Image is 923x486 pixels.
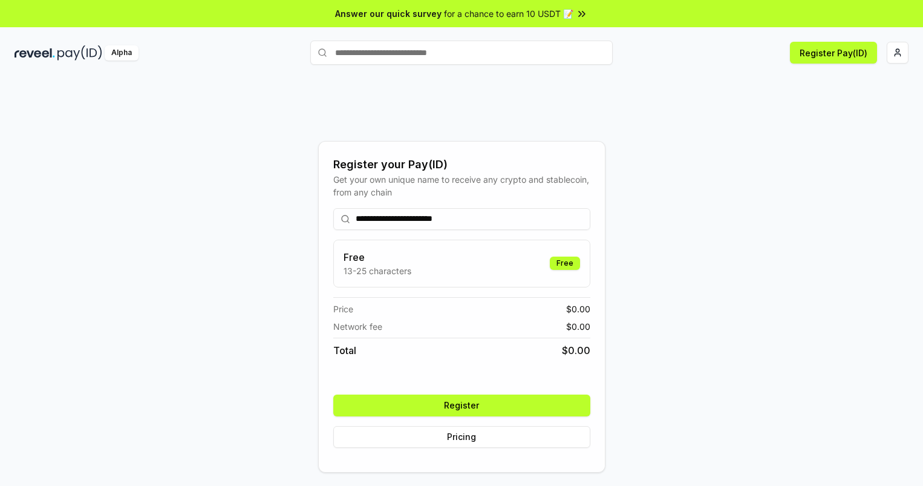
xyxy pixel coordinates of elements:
[566,303,590,315] span: $ 0.00
[333,320,382,333] span: Network fee
[333,173,590,199] div: Get your own unique name to receive any crypto and stablecoin, from any chain
[562,343,590,358] span: $ 0.00
[57,45,102,61] img: pay_id
[333,156,590,173] div: Register your Pay(ID)
[790,42,877,64] button: Register Pay(ID)
[15,45,55,61] img: reveel_dark
[566,320,590,333] span: $ 0.00
[333,426,590,448] button: Pricing
[333,343,356,358] span: Total
[333,303,353,315] span: Price
[550,257,580,270] div: Free
[344,250,411,264] h3: Free
[335,7,442,20] span: Answer our quick survey
[333,395,590,416] button: Register
[344,264,411,277] p: 13-25 characters
[105,45,139,61] div: Alpha
[444,7,573,20] span: for a chance to earn 10 USDT 📝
